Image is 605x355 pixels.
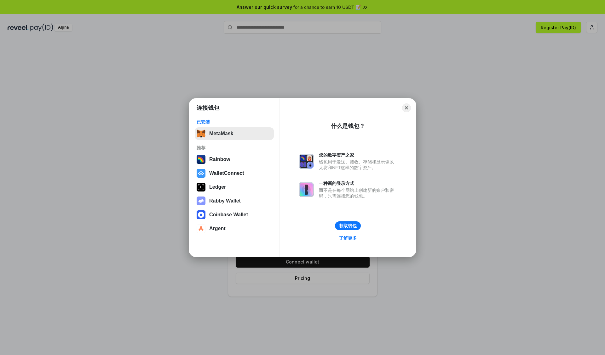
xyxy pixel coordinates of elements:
[319,152,397,158] div: 您的数字资产之家
[195,181,274,193] button: Ledger
[209,212,248,218] div: Coinbase Wallet
[209,226,226,231] div: Argent
[299,154,314,169] img: svg+xml,%3Csvg%20xmlns%3D%22http%3A%2F%2Fwww.w3.org%2F2000%2Fsvg%22%20fill%3D%22none%22%20viewBox...
[319,187,397,199] div: 而不是在每个网站上创建新的账户和密码，只需连接您的钱包。
[209,198,241,204] div: Rabby Wallet
[195,127,274,140] button: MetaMask
[299,182,314,197] img: svg+xml,%3Csvg%20xmlns%3D%22http%3A%2F%2Fwww.w3.org%2F2000%2Fsvg%22%20fill%3D%22none%22%20viewBox...
[197,169,205,178] img: svg+xml,%3Csvg%20width%3D%2228%22%20height%3D%2228%22%20viewBox%3D%220%200%2028%2028%22%20fill%3D...
[319,180,397,186] div: 一种新的登录方式
[197,145,272,151] div: 推荐
[319,159,397,170] div: 钱包用于发送、接收、存储和显示像以太坊和NFT这样的数字资产。
[195,153,274,166] button: Rainbow
[197,104,219,112] h1: 连接钱包
[197,197,205,205] img: svg+xml,%3Csvg%20xmlns%3D%22http%3A%2F%2Fwww.w3.org%2F2000%2Fsvg%22%20fill%3D%22none%22%20viewBox...
[197,119,272,125] div: 已安装
[335,234,360,242] a: 了解更多
[339,223,357,229] div: 获取钱包
[195,208,274,221] button: Coinbase Wallet
[197,155,205,164] img: svg+xml,%3Csvg%20width%3D%22120%22%20height%3D%22120%22%20viewBox%3D%220%200%20120%20120%22%20fil...
[402,103,411,112] button: Close
[209,170,244,176] div: WalletConnect
[197,129,205,138] img: svg+xml,%3Csvg%20fill%3D%22none%22%20height%3D%2233%22%20viewBox%3D%220%200%2035%2033%22%20width%...
[209,157,230,162] div: Rainbow
[195,222,274,235] button: Argent
[209,184,226,190] div: Ledger
[209,131,233,136] div: MetaMask
[331,122,365,130] div: 什么是钱包？
[335,221,361,230] button: 获取钱包
[197,183,205,191] img: svg+xml,%3Csvg%20xmlns%3D%22http%3A%2F%2Fwww.w3.org%2F2000%2Fsvg%22%20width%3D%2228%22%20height%3...
[339,235,357,241] div: 了解更多
[195,167,274,180] button: WalletConnect
[197,224,205,233] img: svg+xml,%3Csvg%20width%3D%2228%22%20height%3D%2228%22%20viewBox%3D%220%200%2028%2028%22%20fill%3D...
[195,195,274,207] button: Rabby Wallet
[197,210,205,219] img: svg+xml,%3Csvg%20width%3D%2228%22%20height%3D%2228%22%20viewBox%3D%220%200%2028%2028%22%20fill%3D...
